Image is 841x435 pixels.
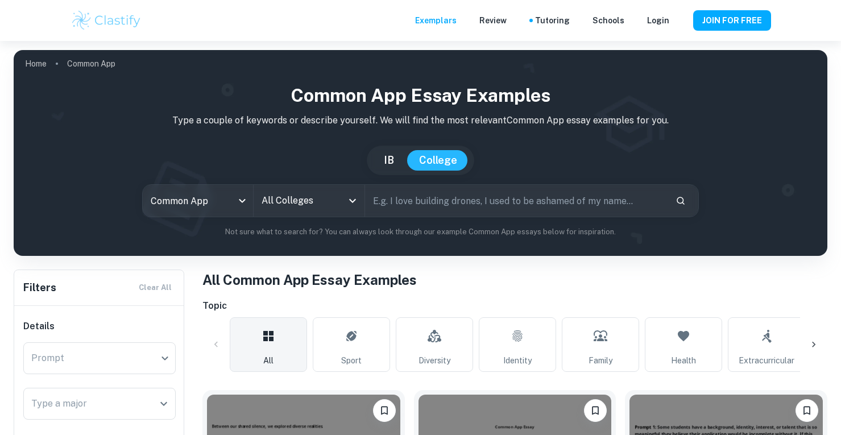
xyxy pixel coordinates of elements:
[372,150,405,171] button: IB
[584,399,607,422] button: Please log in to bookmark exemplars
[693,10,771,31] button: JOIN FOR FREE
[365,185,666,217] input: E.g. I love building drones, I used to be ashamed of my name...
[202,299,827,313] h6: Topic
[345,193,361,209] button: Open
[671,191,690,210] button: Search
[479,14,507,27] p: Review
[23,82,818,109] h1: Common App Essay Examples
[589,354,612,367] span: Family
[408,150,469,171] button: College
[419,354,450,367] span: Diversity
[23,226,818,238] p: Not sure what to search for? You can always look through our example Common App essays below for ...
[678,18,684,23] button: Help and Feedback
[25,56,47,72] a: Home
[23,320,176,333] h6: Details
[796,399,818,422] button: Please log in to bookmark exemplars
[202,270,827,290] h1: All Common App Essay Examples
[71,9,143,32] img: Clastify logo
[263,354,274,367] span: All
[23,280,56,296] h6: Filters
[23,114,818,127] p: Type a couple of keywords or describe yourself. We will find the most relevant Common App essay e...
[415,14,457,27] p: Exemplars
[739,354,794,367] span: Extracurricular
[671,354,696,367] span: Health
[535,14,570,27] a: Tutoring
[373,399,396,422] button: Please log in to bookmark exemplars
[14,50,827,256] img: profile cover
[647,14,669,27] a: Login
[143,185,253,217] div: Common App
[156,396,172,412] button: Open
[67,57,115,70] p: Common App
[503,354,532,367] span: Identity
[341,354,362,367] span: Sport
[593,14,624,27] a: Schools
